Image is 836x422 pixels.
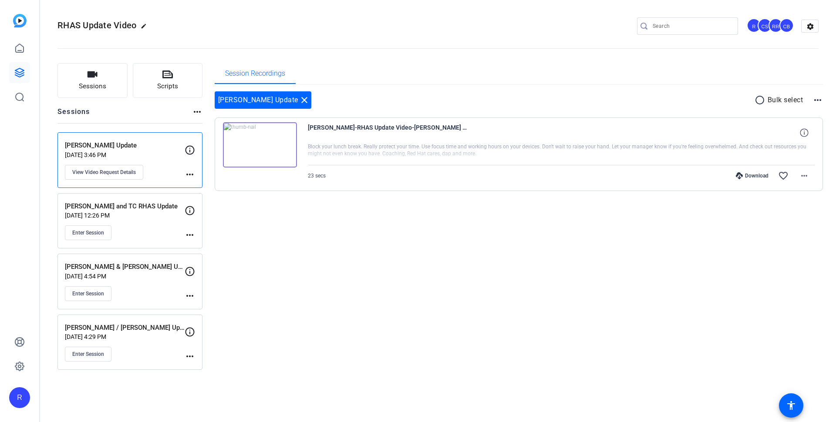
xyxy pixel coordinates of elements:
[768,95,803,105] p: Bulk select
[769,18,783,33] div: RR
[185,169,195,180] mat-icon: more_horiz
[799,171,809,181] mat-icon: more_horiz
[13,14,27,27] img: blue-gradient.svg
[79,81,106,91] span: Sessions
[308,173,326,179] span: 23 secs
[786,400,796,411] mat-icon: accessibility
[779,18,795,33] ngx-avatar: Christian Binder
[65,151,185,158] p: [DATE] 3:46 PM
[225,70,285,77] span: Session Recordings
[778,171,789,181] mat-icon: favorite_border
[141,23,151,33] mat-icon: edit
[57,20,136,30] span: RHAS Update Video
[57,63,128,98] button: Sessions
[72,229,104,236] span: Enter Session
[185,230,195,240] mat-icon: more_horiz
[758,18,773,33] ngx-avatar: Connelly Simmons
[223,122,297,167] img: thumb-nail
[802,20,819,33] mat-icon: settings
[747,18,761,33] div: R
[215,91,311,109] div: [PERSON_NAME] Update
[65,333,185,340] p: [DATE] 4:29 PM
[299,95,310,105] mat-icon: close
[65,141,185,151] p: [PERSON_NAME] Update
[9,387,30,408] div: R
[812,95,823,105] mat-icon: more_horiz
[157,81,178,91] span: Scripts
[731,172,773,179] div: Download
[653,21,731,31] input: Search
[192,107,202,117] mat-icon: more_horiz
[65,347,111,362] button: Enter Session
[769,18,784,33] ngx-avatar: Roberto Rodriguez
[779,18,794,33] div: CB
[65,165,143,180] button: View Video Request Details
[57,107,90,123] h2: Sessions
[72,290,104,297] span: Enter Session
[133,63,203,98] button: Scripts
[65,262,185,272] p: [PERSON_NAME] & [PERSON_NAME] Update
[65,201,185,211] p: [PERSON_NAME] and TC RHAS Update
[308,122,469,143] span: [PERSON_NAME]-RHAS Update Video-[PERSON_NAME] Update-1754673952393-webcam
[747,18,762,33] ngx-avatar: rfridman
[185,351,195,362] mat-icon: more_horiz
[185,291,195,301] mat-icon: more_horiz
[65,212,185,219] p: [DATE] 12:26 PM
[65,286,111,301] button: Enter Session
[65,273,185,280] p: [DATE] 4:54 PM
[72,351,104,358] span: Enter Session
[72,169,136,176] span: View Video Request Details
[755,95,768,105] mat-icon: radio_button_unchecked
[758,18,772,33] div: CS
[65,323,185,333] p: [PERSON_NAME] / [PERSON_NAME] Update
[65,225,111,240] button: Enter Session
